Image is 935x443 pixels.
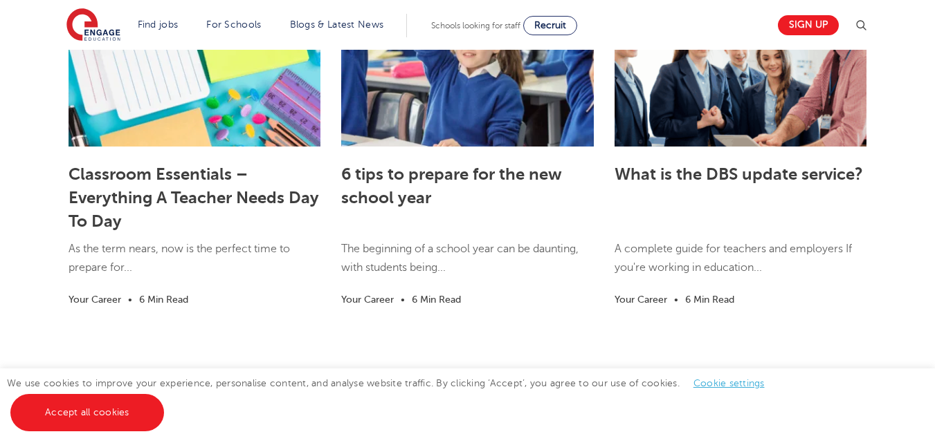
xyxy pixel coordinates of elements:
a: Find jobs [138,19,179,30]
li: Your Career [615,292,667,308]
a: Cookie settings [693,378,765,388]
a: Classroom Essentials – Everything A Teacher Needs Day To Day [69,164,319,231]
li: 6 Min Read [685,292,734,308]
a: For Schools [206,19,261,30]
span: Recruit [534,20,566,30]
span: We use cookies to improve your experience, personalise content, and analyse website traffic. By c... [7,378,779,417]
a: Recruit [523,16,577,35]
p: As the term nears, now is the perfect time to prepare for... [69,240,320,290]
li: • [394,292,412,308]
a: What is the DBS update service? [615,164,863,184]
li: Your Career [69,292,121,308]
img: Engage Education [66,8,120,43]
p: A complete guide for teachers and employers If you're working in education... [615,240,866,290]
li: Your Career [341,292,394,308]
a: Sign up [778,15,839,35]
li: 6 Min Read [412,292,461,308]
a: 6 tips to prepare for the new school year [341,164,562,207]
p: The beginning of a school year can be daunting, with students being... [341,240,593,290]
a: Blogs & Latest News [290,19,384,30]
li: • [667,292,685,308]
a: Accept all cookies [10,394,164,431]
li: 6 Min Read [139,292,188,308]
span: Schools looking for staff [431,21,520,30]
li: • [121,292,139,308]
